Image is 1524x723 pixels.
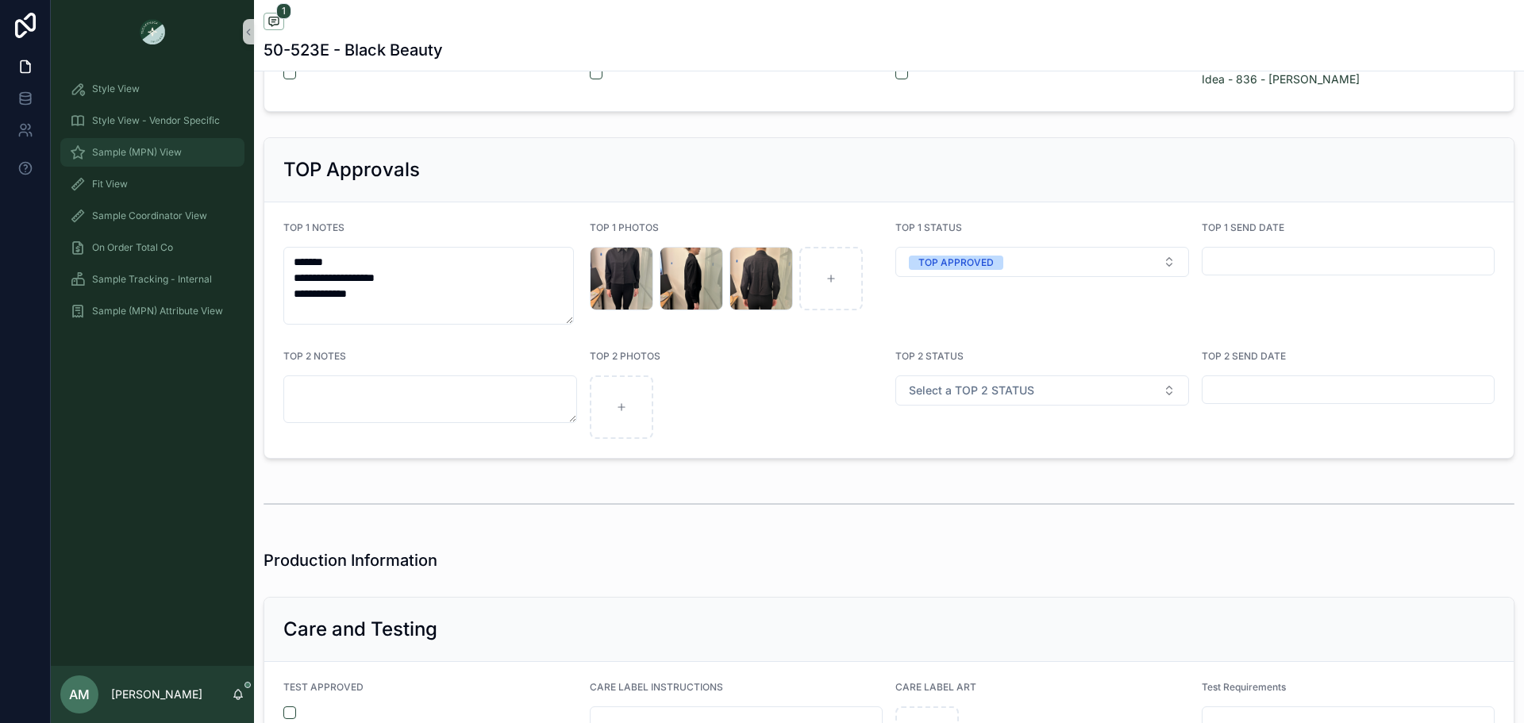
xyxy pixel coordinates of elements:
[1202,221,1284,233] span: TOP 1 SEND DATE
[1202,681,1286,693] span: Test Requirements
[1202,350,1286,362] span: TOP 2 SEND DATE
[895,375,1189,406] button: Select Button
[92,273,212,286] span: Sample Tracking - Internal
[909,383,1034,398] span: Select a TOP 2 STATUS
[276,3,291,19] span: 1
[60,170,244,198] a: Fit View
[60,75,244,103] a: Style View
[264,13,284,33] button: 1
[60,265,244,294] a: Sample Tracking - Internal
[92,241,173,254] span: On Order Total Co
[590,350,660,362] span: TOP 2 PHOTOS
[92,305,223,317] span: Sample (MPN) Attribute View
[60,297,244,325] a: Sample (MPN) Attribute View
[69,685,90,704] span: AM
[895,221,962,233] span: TOP 1 STATUS
[895,247,1189,277] button: Select Button
[895,681,976,693] span: CARE LABEL ART
[60,106,244,135] a: Style View - Vendor Specific
[283,157,420,183] h2: TOP Approvals
[60,202,244,230] a: Sample Coordinator View
[92,146,182,159] span: Sample (MPN) View
[92,210,207,222] span: Sample Coordinator View
[60,138,244,167] a: Sample (MPN) View
[140,19,165,44] img: App logo
[1202,71,1360,87] a: Idea - 836 - [PERSON_NAME]
[918,256,994,270] div: TOP APPROVED
[895,350,964,362] span: TOP 2 STATUS
[283,221,344,233] span: TOP 1 NOTES
[111,686,202,702] p: [PERSON_NAME]
[283,681,364,693] span: TEST APPROVED
[283,617,437,642] h2: Care and Testing
[92,178,128,190] span: Fit View
[590,681,723,693] span: CARE LABEL INSTRUCTIONS
[92,83,140,95] span: Style View
[590,221,659,233] span: TOP 1 PHOTOS
[283,350,346,362] span: TOP 2 NOTES
[264,549,437,571] h1: Production Information
[92,114,220,127] span: Style View - Vendor Specific
[264,39,443,61] h1: 50-523E - Black Beauty
[60,233,244,262] a: On Order Total Co
[51,63,254,346] div: scrollable content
